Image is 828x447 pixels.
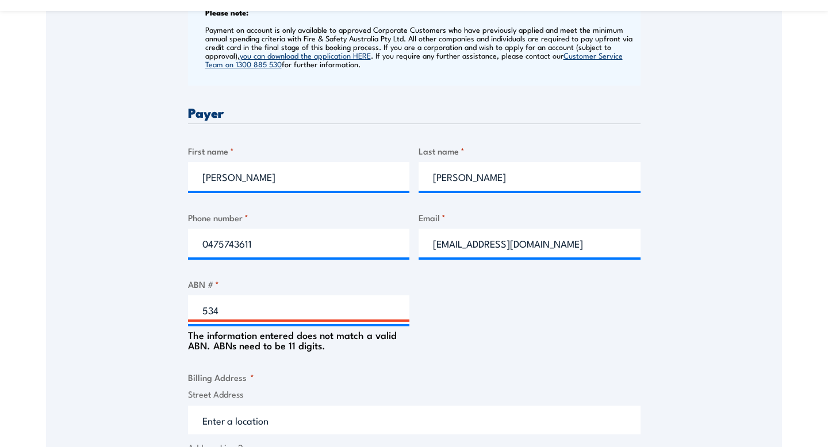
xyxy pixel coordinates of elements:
p: Payment on account is only available to approved Corporate Customers who have previously applied ... [205,25,638,68]
a: you can download the application HERE [240,50,371,60]
h3: Payer [188,106,641,119]
label: Email [419,211,641,224]
a: Customer Service Team on 1300 885 530 [205,50,623,69]
input: Enter a location [188,406,641,434]
label: ABN # [188,278,410,291]
div: The information entered does not match a valid ABN. ABNs need to be 11 digits. [188,324,410,350]
label: Phone number [188,211,410,224]
label: Last name [419,144,641,157]
b: Please note: [205,6,248,18]
legend: Billing Address [188,371,254,384]
label: Street Address [188,388,641,401]
label: First name [188,144,410,157]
